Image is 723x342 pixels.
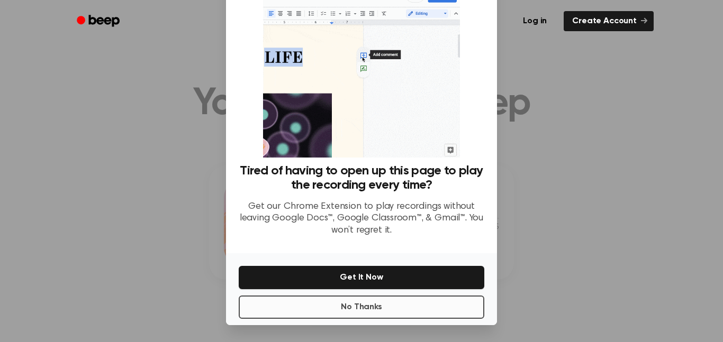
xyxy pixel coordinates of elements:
[69,11,129,32] a: Beep
[239,295,484,319] button: No Thanks
[564,11,654,31] a: Create Account
[512,9,557,33] a: Log in
[239,164,484,192] h3: Tired of having to open up this page to play the recording every time?
[239,266,484,289] button: Get It Now
[239,201,484,237] p: Get our Chrome Extension to play recordings without leaving Google Docs™, Google Classroom™, & Gm...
